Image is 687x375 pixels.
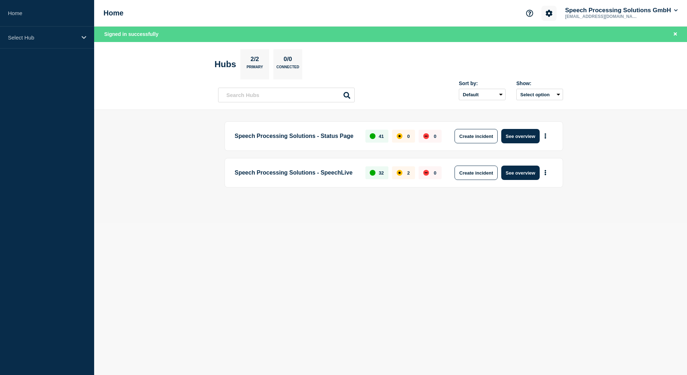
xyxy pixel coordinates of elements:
[281,56,295,65] p: 0/0
[455,129,498,143] button: Create incident
[455,166,498,180] button: Create incident
[423,133,429,139] div: down
[516,89,563,100] button: Select option
[235,166,357,180] p: Speech Processing Solutions - SpeechLive
[235,129,357,143] p: Speech Processing Solutions - Status Page
[434,134,436,139] p: 0
[379,134,384,139] p: 41
[459,89,506,100] select: Sort by
[541,6,557,21] button: Account settings
[407,170,410,176] p: 2
[407,134,410,139] p: 0
[218,88,355,102] input: Search Hubs
[246,65,263,73] p: Primary
[501,166,539,180] button: See overview
[104,31,158,37] span: Signed in successfully
[276,65,299,73] p: Connected
[434,170,436,176] p: 0
[370,133,375,139] div: up
[423,170,429,176] div: down
[501,129,539,143] button: See overview
[522,6,537,21] button: Support
[459,80,506,86] div: Sort by:
[541,130,550,143] button: More actions
[397,133,402,139] div: affected
[248,56,262,65] p: 2/2
[397,170,402,176] div: affected
[103,9,124,17] h1: Home
[564,7,679,14] button: Speech Processing Solutions GmbH
[541,166,550,180] button: More actions
[379,170,384,176] p: 32
[370,170,375,176] div: up
[671,30,680,38] button: Close banner
[215,59,236,69] h2: Hubs
[564,14,638,19] p: [EMAIL_ADDRESS][DOMAIN_NAME]
[516,80,563,86] div: Show:
[8,34,77,41] p: Select Hub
